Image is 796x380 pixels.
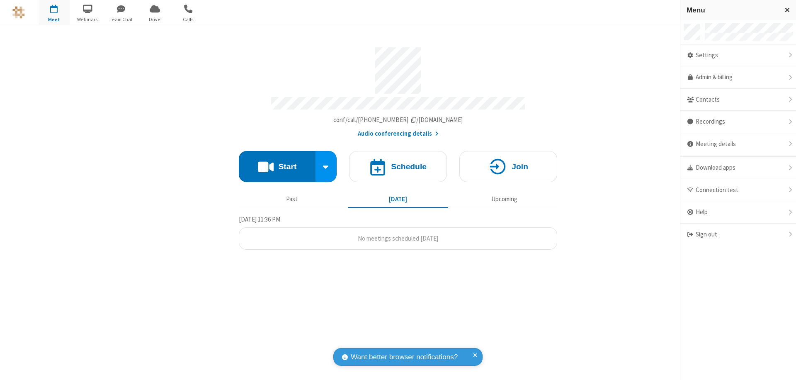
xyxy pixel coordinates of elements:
span: [DATE] 11:36 PM [239,215,280,223]
div: Download apps [680,157,796,179]
a: Admin & billing [680,66,796,89]
button: Join [459,151,557,182]
span: Team Chat [106,16,137,23]
span: Want better browser notifications? [351,352,458,363]
button: [DATE] [348,191,448,207]
button: Start [239,151,315,182]
h4: Join [512,163,528,171]
div: Start conference options [315,151,337,182]
span: No meetings scheduled [DATE] [358,234,438,242]
section: Today's Meetings [239,214,557,250]
div: Sign out [680,224,796,246]
div: Recordings [680,111,796,133]
h4: Start [278,163,296,171]
span: Copy my meeting room link [333,116,463,124]
h3: Menu [687,6,777,14]
span: Webinars [72,16,103,23]
h4: Schedule [391,163,427,171]
span: Calls [173,16,204,23]
button: Audio conferencing details [358,129,439,139]
div: Meeting details [680,133,796,156]
button: Upcoming [454,191,554,207]
div: Contacts [680,89,796,111]
button: Schedule [349,151,447,182]
span: Drive [139,16,170,23]
div: Settings [680,44,796,67]
img: QA Selenium DO NOT DELETE OR CHANGE [12,6,25,19]
button: Past [242,191,342,207]
div: Help [680,201,796,224]
button: Copy my meeting room linkCopy my meeting room link [333,115,463,125]
span: Meet [39,16,70,23]
div: Connection test [680,179,796,202]
section: Account details [239,41,557,139]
